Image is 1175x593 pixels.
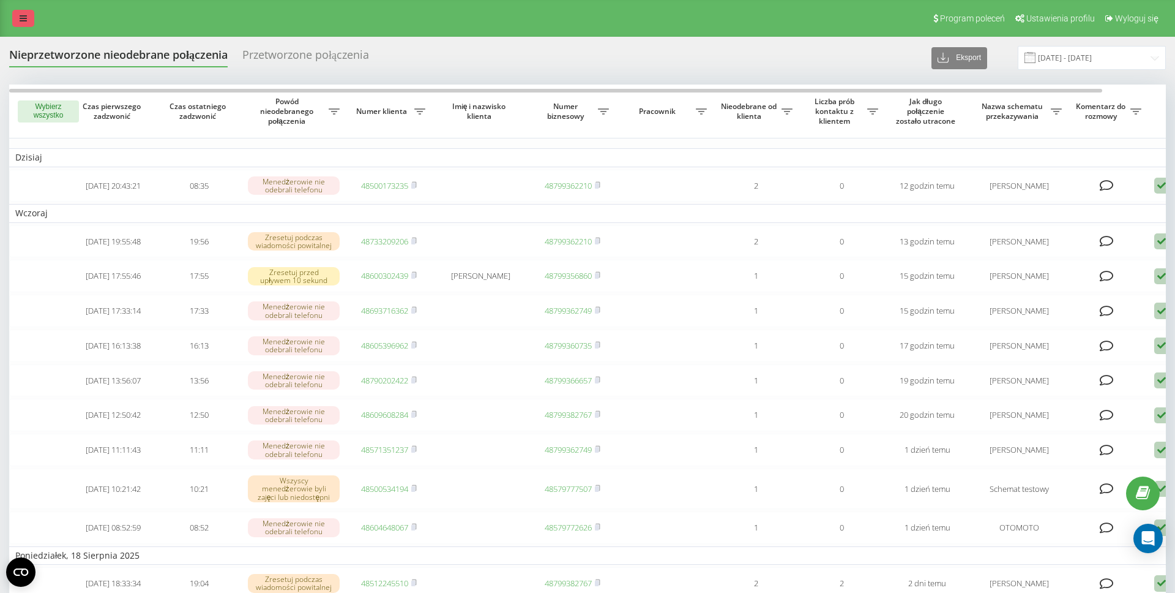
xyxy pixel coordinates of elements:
[361,375,408,386] a: 48790202422
[6,557,35,587] button: Open CMP widget
[361,340,408,351] a: 48605396962
[248,406,340,425] div: Menedżerowie nie odebrali telefonu
[248,574,340,592] div: Zresetuj podczas wiadomości powitalnej
[9,48,228,67] div: Nieprzetworzone nieodebrane połączenia
[713,469,799,509] td: 1
[70,399,156,431] td: [DATE] 12:50:42
[361,483,408,494] a: 48500534194
[242,48,369,67] div: Przetworzone połączenia
[545,483,592,494] a: 48579777507
[884,330,970,362] td: 17 godzin temu
[713,170,799,202] td: 2
[970,469,1068,509] td: Schemat testowy
[719,102,781,121] span: Nieodebrane od klienta
[799,170,884,202] td: 0
[156,330,242,362] td: 16:13
[713,364,799,397] td: 1
[1074,102,1130,121] span: Komentarz do rozmowy
[713,225,799,258] td: 2
[931,47,987,69] button: Eksport
[545,270,592,281] a: 48799356860
[361,409,408,420] a: 48609608284
[970,512,1068,544] td: OTOMOTO
[535,102,598,121] span: Numer biznesowy
[70,260,156,292] td: [DATE] 17:55:46
[248,176,340,195] div: Menedżerowie nie odebrali telefonu
[248,475,340,502] div: Wszyscy menedżerowie byli zajęci lub niedostępni
[713,512,799,544] td: 1
[156,512,242,544] td: 08:52
[884,469,970,509] td: 1 dzień temu
[545,409,592,420] a: 48799382767
[970,295,1068,327] td: [PERSON_NAME]
[799,469,884,509] td: 0
[621,107,696,116] span: Pracownik
[156,434,242,466] td: 11:11
[884,512,970,544] td: 1 dzień temu
[156,399,242,431] td: 12:50
[884,364,970,397] td: 19 godzin temu
[545,340,592,351] a: 48799360735
[166,102,232,121] span: Czas ostatniego zadzwonić
[70,364,156,397] td: [DATE] 13:56:07
[713,260,799,292] td: 1
[713,330,799,362] td: 1
[970,364,1068,397] td: [PERSON_NAME]
[248,371,340,390] div: Menedżerowie nie odebrali telefonu
[545,236,592,247] a: 48799362210
[248,232,340,251] div: Zresetuj podczas wiadomości powitalnej
[713,295,799,327] td: 1
[545,578,592,589] a: 48799382767
[156,295,242,327] td: 17:33
[361,236,408,247] a: 48733209206
[713,399,799,431] td: 1
[799,434,884,466] td: 0
[799,330,884,362] td: 0
[884,260,970,292] td: 15 godzin temu
[805,97,867,126] span: Liczba prób kontaktu z klientem
[361,305,408,316] a: 48693716362
[799,295,884,327] td: 0
[156,469,242,509] td: 10:21
[545,180,592,191] a: 48799362210
[361,444,408,455] a: 48571351237
[248,518,340,537] div: Menedżerowie nie odebrali telefonu
[248,97,329,126] span: Powód nieodebranego połączenia
[352,107,414,116] span: Numer klienta
[884,295,970,327] td: 15 godzin temu
[442,102,519,121] span: Imię i nazwisko klienta
[248,336,340,355] div: Menedżerowie nie odebrali telefonu
[970,330,1068,362] td: [PERSON_NAME]
[894,97,960,126] span: Jak długo połączenie zostało utracone
[970,434,1068,466] td: [PERSON_NAME]
[361,578,408,589] a: 48512245510
[156,260,242,292] td: 17:55
[970,170,1068,202] td: [PERSON_NAME]
[80,102,146,121] span: Czas pierwszego zadzwonić
[70,469,156,509] td: [DATE] 10:21:42
[70,512,156,544] td: [DATE] 08:52:59
[940,13,1005,23] span: Program poleceń
[976,102,1051,121] span: Nazwa schematu przekazywania
[156,364,242,397] td: 13:56
[431,260,529,292] td: [PERSON_NAME]
[248,267,340,285] div: Zresetuj przed upływem 10 sekund
[799,512,884,544] td: 0
[70,170,156,202] td: [DATE] 20:43:21
[970,225,1068,258] td: [PERSON_NAME]
[156,170,242,202] td: 08:35
[970,260,1068,292] td: [PERSON_NAME]
[70,330,156,362] td: [DATE] 16:13:38
[884,225,970,258] td: 13 godzin temu
[713,434,799,466] td: 1
[70,434,156,466] td: [DATE] 11:11:43
[1133,524,1163,553] div: Open Intercom Messenger
[799,260,884,292] td: 0
[545,305,592,316] a: 48799362749
[248,440,340,459] div: Menedżerowie nie odebrali telefonu
[361,522,408,533] a: 48604648067
[799,225,884,258] td: 0
[156,225,242,258] td: 19:56
[799,364,884,397] td: 0
[361,180,408,191] a: 48500173235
